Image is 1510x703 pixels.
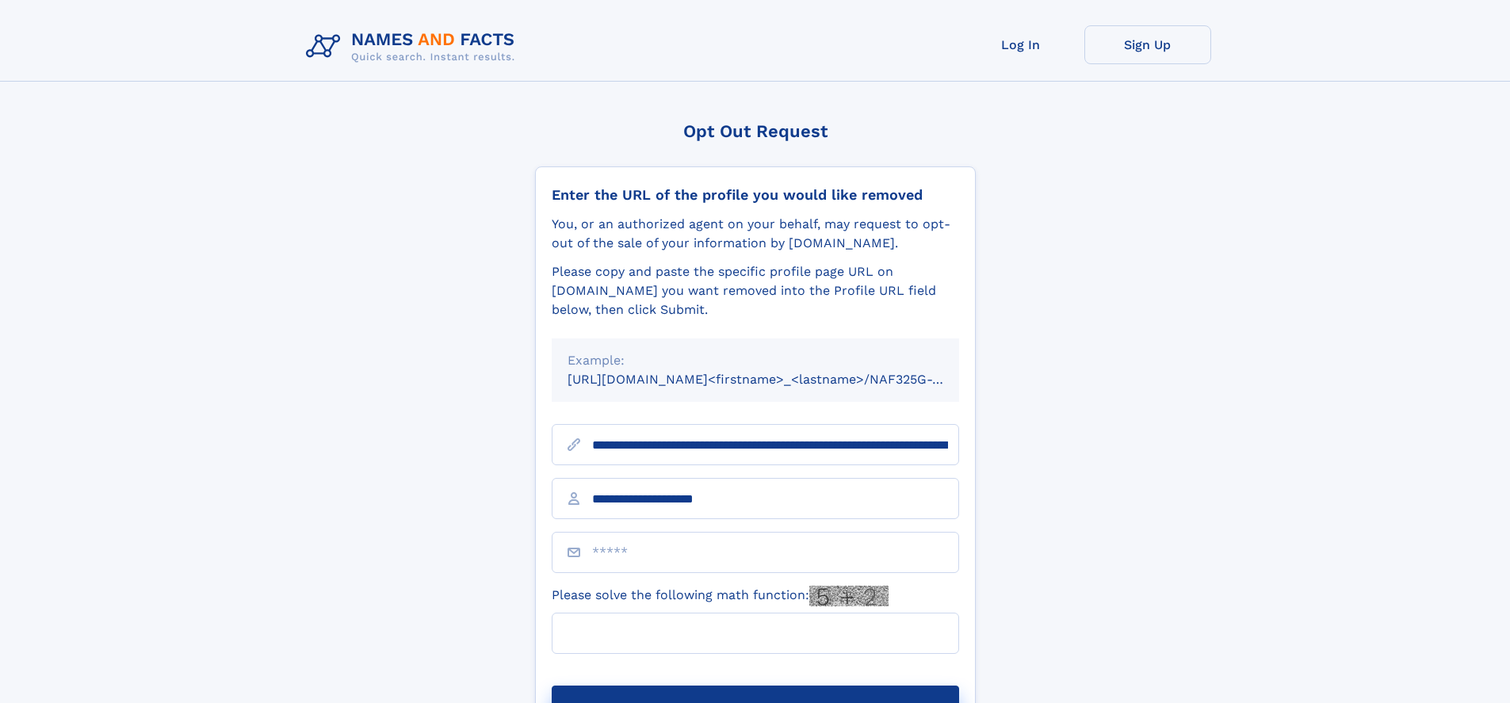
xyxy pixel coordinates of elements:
[552,215,959,253] div: You, or an authorized agent on your behalf, may request to opt-out of the sale of your informatio...
[1084,25,1211,64] a: Sign Up
[552,586,889,606] label: Please solve the following math function:
[300,25,528,68] img: Logo Names and Facts
[568,372,989,387] small: [URL][DOMAIN_NAME]<firstname>_<lastname>/NAF325G-xxxxxxxx
[552,262,959,319] div: Please copy and paste the specific profile page URL on [DOMAIN_NAME] you want removed into the Pr...
[958,25,1084,64] a: Log In
[552,186,959,204] div: Enter the URL of the profile you would like removed
[535,121,976,141] div: Opt Out Request
[568,351,943,370] div: Example:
